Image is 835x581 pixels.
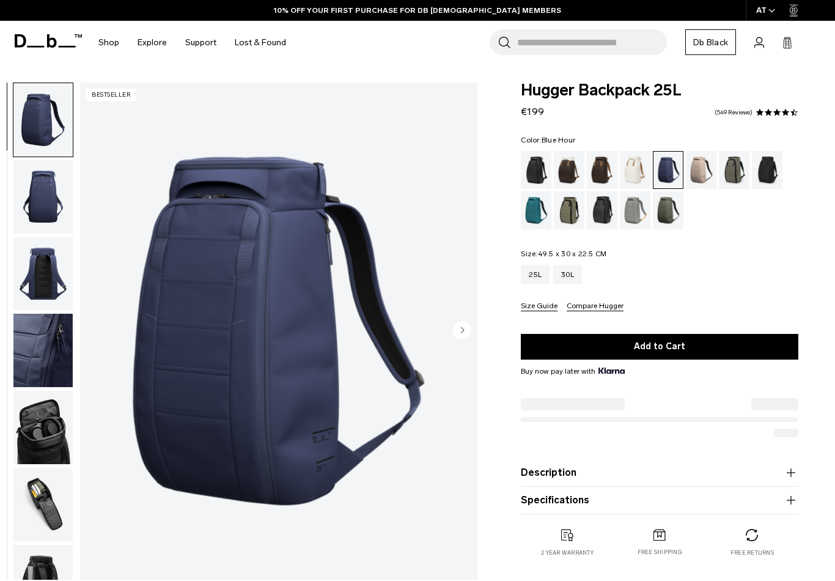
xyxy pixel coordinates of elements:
a: 25L [521,265,550,284]
img: Hugger_25L_Blue_hour_Material.1.png [13,314,73,387]
a: Explore [138,21,167,64]
a: Espresso [587,151,617,189]
a: Black Out [521,151,551,189]
button: Description [521,465,798,480]
span: Blue Hour [542,136,575,144]
a: 10% OFF YOUR FIRST PURCHASE FOR DB [DEMOGRAPHIC_DATA] MEMBERS [274,5,561,16]
a: Shop [98,21,119,64]
button: Hugger Backpack 25L Blue Hour [13,237,73,311]
img: Hugger Backpack 25L Blue Hour [13,468,73,541]
button: Next slide [453,320,471,341]
span: Buy now pay later with [521,366,625,377]
a: Sand Grey [620,191,650,229]
button: Size Guide [521,302,557,311]
button: Hugger Backpack 25L Blue Hour [13,160,73,234]
a: Moss Green [653,191,683,229]
a: Blue Hour [653,151,683,189]
button: Hugger Backpack 25L Blue Hour [13,390,73,465]
img: Hugger Backpack 25L Blue Hour [13,237,73,311]
span: 49.5 x 30 x 22.5 CM [538,250,607,258]
span: Hugger Backpack 25L [521,83,798,98]
a: Oatmilk [620,151,650,189]
span: €199 [521,106,544,117]
img: {"height" => 20, "alt" => "Klarna"} [598,368,625,374]
img: Hugger Backpack 25L Blue Hour [13,391,73,464]
a: Reflective Black [587,191,617,229]
img: Hugger Backpack 25L Blue Hour [80,83,477,580]
img: Hugger Backpack 25L Blue Hour [13,83,73,157]
legend: Size: [521,250,606,257]
p: 2 year warranty [541,549,594,557]
button: Hugger Backpack 25L Blue Hour [13,83,73,157]
a: 30L [553,265,582,284]
a: Db Black [685,29,736,55]
a: Forest Green [719,151,749,189]
a: Cappuccino [554,151,584,189]
p: Bestseller [86,89,136,102]
p: Free returns [730,549,774,557]
button: Hugger_25L_Blue_hour_Material.1.png [13,313,73,388]
a: Mash Green [554,191,584,229]
nav: Main Navigation [89,21,295,64]
a: Fogbow Beige [686,151,716,189]
legend: Color: [521,136,575,144]
img: Hugger Backpack 25L Blue Hour [13,160,73,234]
a: Charcoal Grey [752,151,782,189]
a: Midnight Teal [521,191,551,229]
p: Free shipping [638,548,682,557]
a: 549 reviews [715,109,752,116]
button: Hugger Backpack 25L Blue Hour [13,467,73,542]
button: Specifications [521,493,798,508]
a: Support [185,21,216,64]
button: Add to Cart [521,334,798,360]
button: Compare Hugger [567,302,623,311]
li: 1 / 9 [80,83,477,580]
a: Lost & Found [235,21,286,64]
